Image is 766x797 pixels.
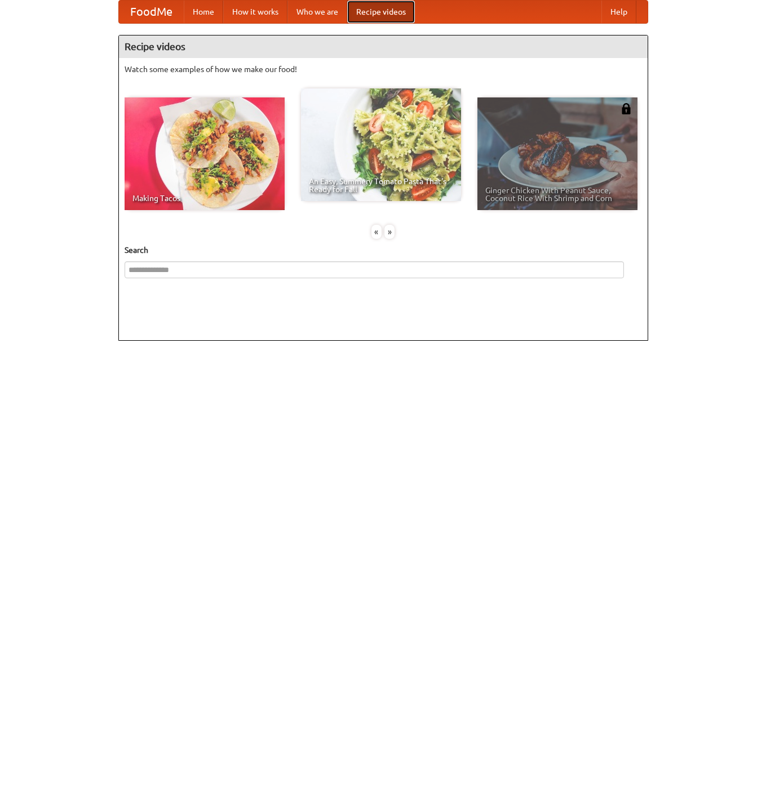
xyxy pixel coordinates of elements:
a: Recipe videos [347,1,415,23]
div: « [371,225,382,239]
a: FoodMe [119,1,184,23]
h5: Search [125,244,642,256]
img: 483408.png [621,103,632,114]
a: Making Tacos [125,97,285,210]
a: An Easy, Summery Tomato Pasta That's Ready for Fall [301,88,461,201]
div: » [384,225,395,239]
span: An Easy, Summery Tomato Pasta That's Ready for Fall [309,177,453,193]
span: Making Tacos [132,194,277,202]
a: Home [184,1,223,23]
a: Help [601,1,636,23]
h4: Recipe videos [119,35,648,58]
a: How it works [223,1,287,23]
p: Watch some examples of how we make our food! [125,64,642,75]
a: Who we are [287,1,347,23]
